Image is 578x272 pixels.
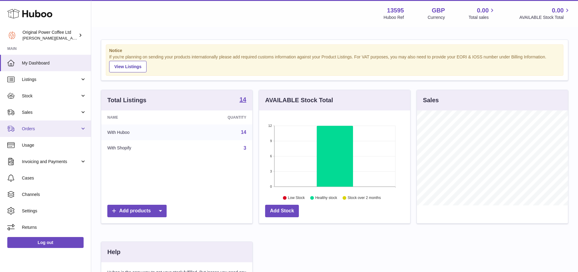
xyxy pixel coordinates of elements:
span: Stock [22,93,80,99]
td: With Huboo [101,124,183,140]
span: Cases [22,175,86,181]
text: 3 [270,169,272,173]
span: Total sales [469,15,496,20]
span: [PERSON_NAME][EMAIL_ADDRESS][DOMAIN_NAME] [22,36,122,40]
a: Add products [107,205,167,217]
text: 6 [270,154,272,158]
div: Currency [428,15,445,20]
a: 0.00 AVAILABLE Stock Total [519,6,571,20]
a: Add Stock [265,205,299,217]
a: 3 [244,145,246,151]
h3: Total Listings [107,96,147,104]
text: 0 [270,185,272,188]
span: My Dashboard [22,60,86,66]
strong: Notice [109,48,560,54]
text: Stock over 2 months [348,196,381,200]
span: 0.00 [477,6,489,15]
span: Invoicing and Payments [22,159,80,165]
a: 14 [241,130,246,135]
h3: AVAILABLE Stock Total [265,96,333,104]
th: Name [101,110,183,124]
span: Returns [22,225,86,230]
text: Low Stock [288,196,305,200]
h3: Sales [423,96,439,104]
a: 0.00 Total sales [469,6,496,20]
td: With Shopify [101,140,183,156]
img: aline@drinkpowercoffee.com [7,31,16,40]
th: Quantity [183,110,252,124]
a: Log out [7,237,84,248]
strong: 14 [240,96,246,103]
span: Settings [22,208,86,214]
a: View Listings [109,61,147,72]
span: Usage [22,142,86,148]
text: Healthy stock [315,196,337,200]
strong: GBP [432,6,445,15]
span: Listings [22,77,80,82]
text: 9 [270,139,272,143]
a: 14 [240,96,246,104]
span: Orders [22,126,80,132]
div: Huboo Ref [384,15,404,20]
span: 0.00 [552,6,564,15]
h3: Help [107,248,120,256]
span: AVAILABLE Stock Total [519,15,571,20]
text: 12 [268,124,272,127]
span: Channels [22,192,86,197]
div: Original Power Coffee Ltd [22,30,77,41]
div: If you're planning on sending your products internationally please add required customs informati... [109,54,560,72]
strong: 13595 [387,6,404,15]
span: Sales [22,110,80,115]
